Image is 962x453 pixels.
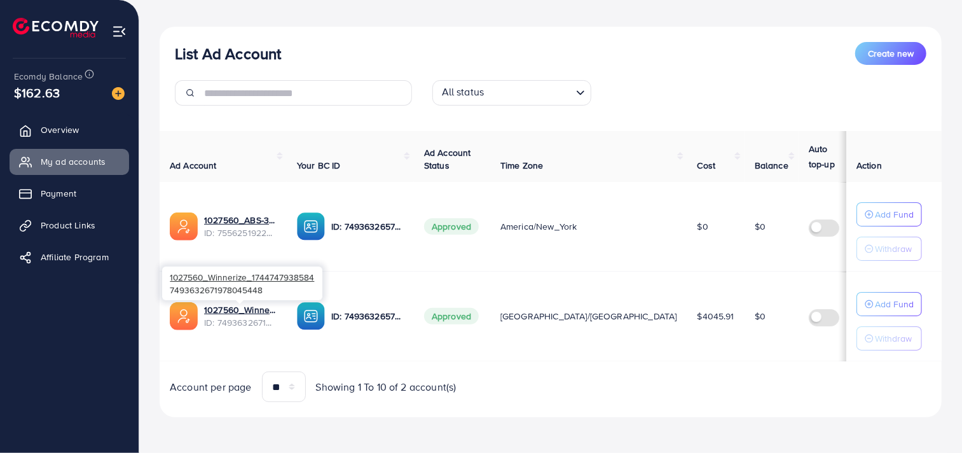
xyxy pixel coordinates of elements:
[856,237,922,261] button: Withdraw
[439,82,487,102] span: All status
[204,214,277,240] div: <span class='underline'>1027560_ABS-381_1759327143151</span></br>7556251922271584264
[755,159,788,172] span: Balance
[697,159,716,172] span: Cost
[424,308,479,324] span: Approved
[875,207,914,222] p: Add Fund
[809,141,846,172] p: Auto top-up
[204,214,277,226] a: 1027560_ABS-381_1759327143151
[755,310,766,323] span: $0
[875,241,912,256] p: Withdraw
[41,219,95,232] span: Product Links
[875,331,912,346] p: Withdraw
[697,310,734,323] span: $4045.91
[424,218,479,235] span: Approved
[170,159,217,172] span: Ad Account
[204,226,277,239] span: ID: 7556251922271584264
[500,159,543,172] span: Time Zone
[10,117,129,143] a: Overview
[112,24,127,39] img: menu
[856,159,882,172] span: Action
[297,213,325,240] img: ic-ba-acc.ded83a64.svg
[41,155,106,168] span: My ad accounts
[316,380,457,394] span: Showing 1 To 10 of 2 account(s)
[331,219,404,234] p: ID: 7493632657788567559
[868,47,914,60] span: Create new
[170,302,198,330] img: ic-ads-acc.e4c84228.svg
[500,220,577,233] span: America/New_York
[755,220,766,233] span: $0
[875,296,914,312] p: Add Fund
[697,220,708,233] span: $0
[41,123,79,136] span: Overview
[331,309,404,324] p: ID: 7493632657788567559
[855,42,926,65] button: Create new
[488,83,570,102] input: Search for option
[170,271,314,283] span: 1027560_Winnerize_1744747938584
[41,187,76,200] span: Payment
[170,380,252,394] span: Account per page
[14,70,83,83] span: Ecomdy Balance
[500,310,677,323] span: [GEOGRAPHIC_DATA]/[GEOGRAPHIC_DATA]
[10,244,129,270] a: Affiliate Program
[432,80,591,106] div: Search for option
[162,267,322,300] div: 7493632671978045448
[14,83,60,102] span: $162.63
[41,251,109,263] span: Affiliate Program
[10,149,129,174] a: My ad accounts
[856,326,922,351] button: Withdraw
[204,303,277,316] a: 1027560_Winnerize_1744747938584
[856,202,922,226] button: Add Fund
[10,213,129,238] a: Product Links
[204,316,277,329] span: ID: 7493632671978045448
[13,18,99,38] img: logo
[175,45,281,63] h3: List Ad Account
[424,146,471,172] span: Ad Account Status
[297,302,325,330] img: ic-ba-acc.ded83a64.svg
[297,159,341,172] span: Your BC ID
[112,87,125,100] img: image
[10,181,129,206] a: Payment
[170,213,198,240] img: ic-ads-acc.e4c84228.svg
[856,292,922,316] button: Add Fund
